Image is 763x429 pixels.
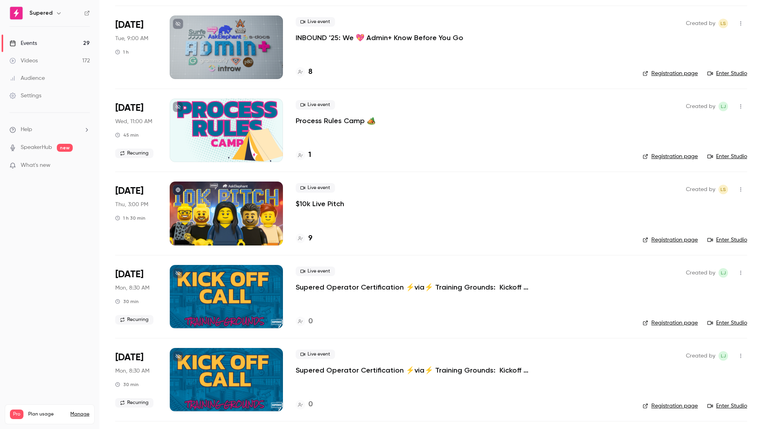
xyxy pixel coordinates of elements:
[115,118,152,126] span: Wed, 11:00 AM
[21,143,52,152] a: SpeakerHub
[21,126,32,134] span: Help
[115,268,143,281] span: [DATE]
[308,150,311,160] h4: 1
[296,316,313,327] a: 0
[115,381,139,388] div: 30 min
[10,126,90,134] li: help-dropdown-opener
[686,102,715,111] span: Created by
[721,102,726,111] span: LJ
[721,268,726,278] span: LJ
[10,57,38,65] div: Videos
[28,411,66,417] span: Plan usage
[115,367,149,375] span: Mon, 8:30 AM
[686,351,715,361] span: Created by
[115,284,149,292] span: Mon, 8:30 AM
[718,268,728,278] span: Lindsay John
[707,402,747,410] a: Enter Studio
[686,19,715,28] span: Created by
[707,236,747,244] a: Enter Studio
[115,351,143,364] span: [DATE]
[115,99,157,162] div: Aug 27 Wed, 12:00 PM (America/New York)
[296,399,313,410] a: 0
[296,267,335,276] span: Live event
[57,144,73,152] span: new
[720,185,726,194] span: LS
[115,348,157,412] div: Sep 8 Mon, 9:30 AM (America/New York)
[721,351,726,361] span: LJ
[115,215,145,221] div: 1 h 30 min
[115,182,157,245] div: Aug 28 Thu, 2:00 PM (America/Denver)
[718,19,728,28] span: Lindsey Smith
[707,153,747,160] a: Enter Studio
[115,201,148,209] span: Thu, 3:00 PM
[296,350,335,359] span: Live event
[296,17,335,27] span: Live event
[10,92,41,100] div: Settings
[115,15,157,79] div: Aug 26 Tue, 8:00 AM (America/Denver)
[10,7,23,19] img: Supered
[115,35,148,43] span: Tue, 9:00 AM
[80,162,90,169] iframe: Noticeable Trigger
[707,70,747,77] a: Enter Studio
[296,282,534,292] a: Supered Operator Certification ⚡️via⚡️ Training Grounds: Kickoff Call
[643,153,698,160] a: Registration page
[707,319,747,327] a: Enter Studio
[643,402,698,410] a: Registration page
[115,19,143,31] span: [DATE]
[720,19,726,28] span: LS
[308,67,312,77] h4: 8
[296,199,344,209] a: $10k Live Pitch
[686,185,715,194] span: Created by
[296,100,335,110] span: Live event
[643,319,698,327] a: Registration page
[21,161,50,170] span: What's new
[115,149,153,158] span: Recurring
[643,236,698,244] a: Registration page
[296,67,312,77] a: 8
[296,150,311,160] a: 1
[308,316,313,327] h4: 0
[308,233,312,244] h4: 9
[10,39,37,47] div: Events
[70,411,89,417] a: Manage
[115,185,143,197] span: [DATE]
[296,233,312,244] a: 9
[718,351,728,361] span: Lindsay John
[115,398,153,408] span: Recurring
[296,33,463,43] a: INBOUND '25: We 💖 Admin+ Know Before You Go
[10,410,23,419] span: Pro
[115,49,129,55] div: 1 h
[718,185,728,194] span: Lindsey Smith
[643,70,698,77] a: Registration page
[115,132,139,138] div: 45 min
[686,268,715,278] span: Created by
[115,315,153,325] span: Recurring
[296,365,534,375] a: Supered Operator Certification ⚡️via⚡️ Training Grounds: Kickoff Call
[10,74,45,82] div: Audience
[115,298,139,305] div: 30 min
[308,399,313,410] h4: 0
[115,102,143,114] span: [DATE]
[29,9,52,17] h6: Supered
[718,102,728,111] span: Lindsay John
[296,183,335,193] span: Live event
[296,116,376,126] a: Process Rules Camp 🏕️
[115,265,157,329] div: Sep 1 Mon, 9:30 AM (America/New York)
